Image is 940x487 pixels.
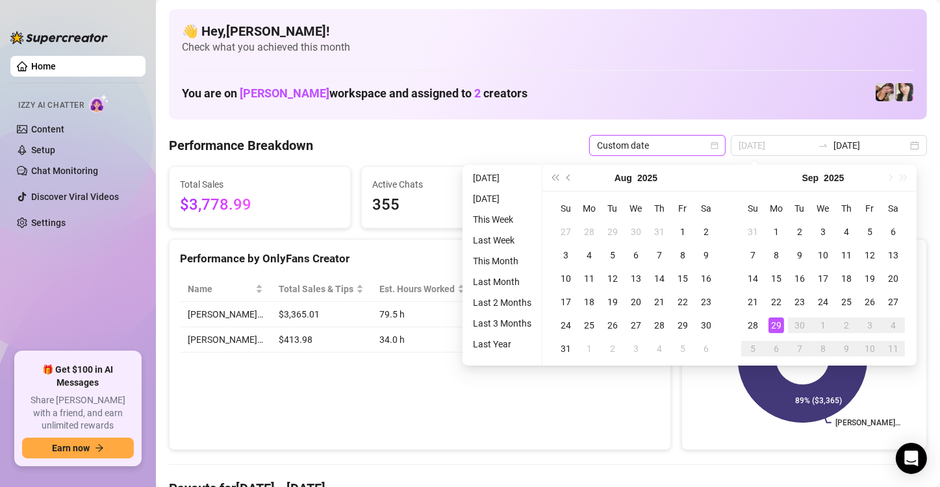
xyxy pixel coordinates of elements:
[895,83,913,101] img: Christina
[581,224,597,240] div: 28
[839,294,854,310] div: 25
[22,394,134,432] span: Share [PERSON_NAME] with a friend, and earn unlimited rewards
[271,277,372,302] th: Total Sales & Tips
[769,247,784,263] div: 8
[628,271,644,286] div: 13
[811,337,835,360] td: 2025-10-08
[182,40,914,55] span: Check what you achieved this month
[554,314,578,337] td: 2025-08-24
[182,22,914,40] h4: 👋 Hey, [PERSON_NAME] !
[271,302,372,327] td: $3,365.01
[372,177,532,192] span: Active Chats
[675,247,691,263] div: 8
[605,271,620,286] div: 12
[652,271,667,286] div: 14
[896,443,927,474] div: Open Intercom Messenger
[769,224,784,240] div: 1
[554,220,578,243] td: 2025-07-27
[468,295,537,310] li: Last 2 Months
[615,165,632,191] button: Choose a month
[180,193,340,218] span: $3,778.99
[188,282,253,296] span: Name
[671,220,694,243] td: 2025-08-01
[885,224,901,240] div: 6
[876,83,894,101] img: Christina
[601,267,624,290] td: 2025-08-12
[628,224,644,240] div: 30
[792,247,807,263] div: 9
[835,267,858,290] td: 2025-09-18
[624,290,648,314] td: 2025-08-20
[558,247,574,263] div: 3
[698,294,714,310] div: 23
[624,197,648,220] th: We
[468,253,537,269] li: This Month
[862,318,878,333] div: 3
[605,318,620,333] div: 26
[31,145,55,155] a: Setup
[765,314,788,337] td: 2025-09-29
[769,294,784,310] div: 22
[624,243,648,267] td: 2025-08-06
[802,165,819,191] button: Choose a month
[765,197,788,220] th: Mo
[581,341,597,356] div: 1
[811,197,835,220] th: We
[694,220,718,243] td: 2025-08-02
[815,271,831,286] div: 17
[858,337,882,360] td: 2025-10-10
[601,337,624,360] td: 2025-09-02
[882,267,905,290] td: 2025-09-20
[694,290,718,314] td: 2025-08-23
[765,290,788,314] td: 2025-09-22
[862,341,878,356] div: 10
[601,197,624,220] th: Tu
[788,197,811,220] th: Tu
[279,282,353,296] span: Total Sales & Tips
[694,243,718,267] td: 2025-08-09
[885,294,901,310] div: 27
[882,314,905,337] td: 2025-10-04
[739,138,813,153] input: Start date
[862,271,878,286] div: 19
[581,318,597,333] div: 25
[474,86,481,100] span: 2
[578,290,601,314] td: 2025-08-18
[624,314,648,337] td: 2025-08-27
[745,341,761,356] div: 5
[562,165,576,191] button: Previous month (PageUp)
[558,271,574,286] div: 10
[694,197,718,220] th: Sa
[605,341,620,356] div: 2
[597,136,718,155] span: Custom date
[811,267,835,290] td: 2025-09-17
[652,318,667,333] div: 28
[648,197,671,220] th: Th
[765,267,788,290] td: 2025-09-15
[271,327,372,353] td: $413.98
[637,165,657,191] button: Choose a year
[675,224,691,240] div: 1
[835,337,858,360] td: 2025-10-09
[548,165,562,191] button: Last year (Control + left)
[601,314,624,337] td: 2025-08-26
[578,243,601,267] td: 2025-08-04
[835,290,858,314] td: 2025-09-25
[792,224,807,240] div: 2
[882,220,905,243] td: 2025-09-06
[811,290,835,314] td: 2025-09-24
[788,314,811,337] td: 2025-09-30
[372,193,532,218] span: 355
[468,232,537,248] li: Last Week
[818,140,828,151] span: to
[671,197,694,220] th: Fr
[769,341,784,356] div: 6
[862,294,878,310] div: 26
[694,337,718,360] td: 2025-09-06
[605,294,620,310] div: 19
[839,341,854,356] div: 9
[788,267,811,290] td: 2025-09-16
[372,327,473,353] td: 34.0 h
[885,341,901,356] div: 11
[788,220,811,243] td: 2025-09-02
